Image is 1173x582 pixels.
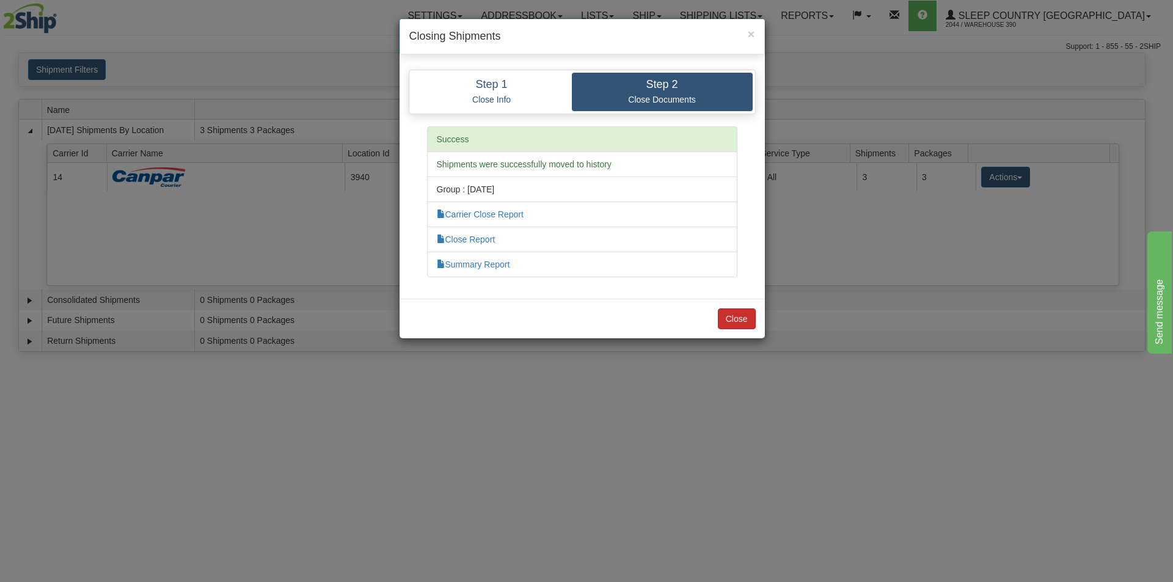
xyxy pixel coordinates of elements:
[747,27,755,40] button: Close
[427,126,737,152] li: Success
[421,79,563,91] h4: Step 1
[437,235,495,244] a: Close Report
[572,73,753,111] a: Step 2 Close Documents
[421,94,563,105] p: Close Info
[427,151,737,177] li: Shipments were successfully moved to history
[747,27,755,41] span: ×
[437,209,524,219] a: Carrier Close Report
[437,260,510,269] a: Summary Report
[409,29,755,45] h4: Closing Shipments
[1145,228,1172,353] iframe: chat widget
[9,7,113,22] div: Send message
[412,73,572,111] a: Step 1 Close Info
[718,308,756,329] button: Close
[581,79,744,91] h4: Step 2
[581,94,744,105] p: Close Documents
[427,176,737,202] li: Group : [DATE]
